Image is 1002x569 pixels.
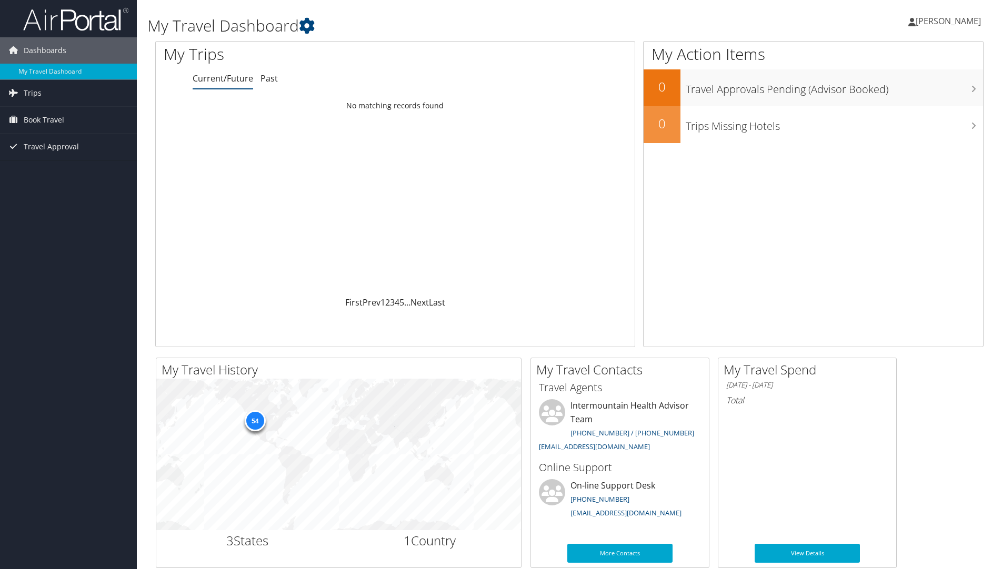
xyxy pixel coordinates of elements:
a: [PHONE_NUMBER] [570,494,629,504]
span: … [404,297,410,308]
h6: [DATE] - [DATE] [726,380,888,390]
h3: Travel Approvals Pending (Advisor Booked) [686,77,983,97]
li: Intermountain Health Advisor Team [534,399,706,455]
h2: My Travel Contacts [536,361,709,379]
a: 2 [385,297,390,308]
h1: My Trips [164,43,427,65]
a: Next [410,297,429,308]
a: [EMAIL_ADDRESS][DOMAIN_NAME] [539,442,650,451]
span: 1 [404,532,411,549]
a: More Contacts [567,544,673,563]
span: [PERSON_NAME] [916,15,981,27]
h3: Online Support [539,460,701,475]
a: 4 [395,297,399,308]
span: Dashboards [24,37,66,64]
a: [PERSON_NAME] [908,5,991,37]
a: 3 [390,297,395,308]
h1: My Action Items [644,43,983,65]
a: 5 [399,297,404,308]
a: 1 [380,297,385,308]
span: Book Travel [24,107,64,133]
a: [EMAIL_ADDRESS][DOMAIN_NAME] [570,508,682,517]
div: 54 [244,410,265,431]
h2: My Travel Spend [724,361,896,379]
h2: States [164,532,331,550]
h2: 0 [644,115,680,133]
h3: Trips Missing Hotels [686,114,983,134]
span: Trips [24,80,42,106]
a: First [345,297,363,308]
h3: Travel Agents [539,380,701,395]
li: On-line Support Desk [534,479,706,522]
a: 0Trips Missing Hotels [644,106,983,143]
a: Prev [363,297,380,308]
span: Travel Approval [24,134,79,160]
h1: My Travel Dashboard [147,15,710,37]
h2: 0 [644,78,680,96]
a: Current/Future [193,73,253,84]
span: 3 [226,532,234,549]
a: View Details [755,544,860,563]
td: No matching records found [156,96,635,115]
h2: My Travel History [162,361,521,379]
a: 0Travel Approvals Pending (Advisor Booked) [644,69,983,106]
a: Past [260,73,278,84]
h2: Country [347,532,514,550]
img: airportal-logo.png [23,7,128,32]
a: [PHONE_NUMBER] / [PHONE_NUMBER] [570,428,694,438]
a: Last [429,297,445,308]
h6: Total [726,394,888,406]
